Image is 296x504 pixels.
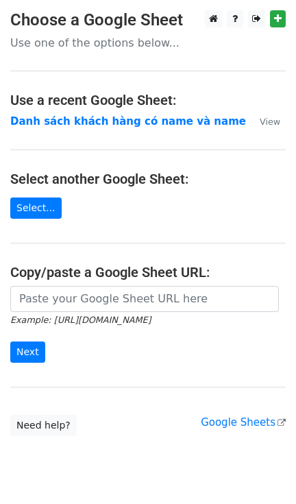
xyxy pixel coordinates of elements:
[10,10,286,30] h3: Choose a Google Sheet
[10,171,286,187] h4: Select another Google Sheet:
[10,197,62,219] a: Select...
[201,416,286,429] a: Google Sheets
[246,115,280,128] a: View
[10,315,151,325] small: Example: [URL][DOMAIN_NAME]
[260,117,280,127] small: View
[10,415,77,436] a: Need help?
[10,115,246,128] a: Danh sách khách hàng có name và name
[10,264,286,280] h4: Copy/paste a Google Sheet URL:
[10,36,286,50] p: Use one of the options below...
[10,286,279,312] input: Paste your Google Sheet URL here
[10,341,45,363] input: Next
[10,92,286,108] h4: Use a recent Google Sheet:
